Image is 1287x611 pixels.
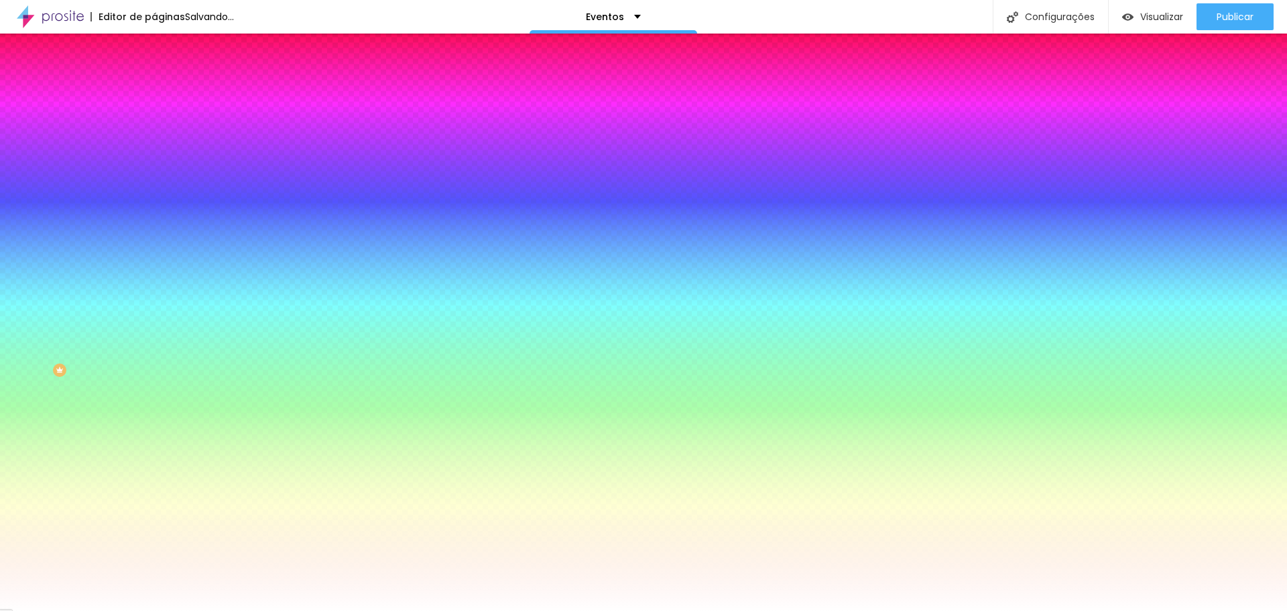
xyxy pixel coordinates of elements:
span: Visualizar [1140,11,1183,22]
button: Visualizar [1109,3,1197,30]
img: Icone [1007,11,1018,23]
img: view-1.svg [1122,11,1133,23]
div: Salvando... [185,12,234,21]
p: Eventos [586,12,624,21]
button: Publicar [1197,3,1274,30]
span: Publicar [1217,11,1253,22]
div: Editor de páginas [90,12,185,21]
